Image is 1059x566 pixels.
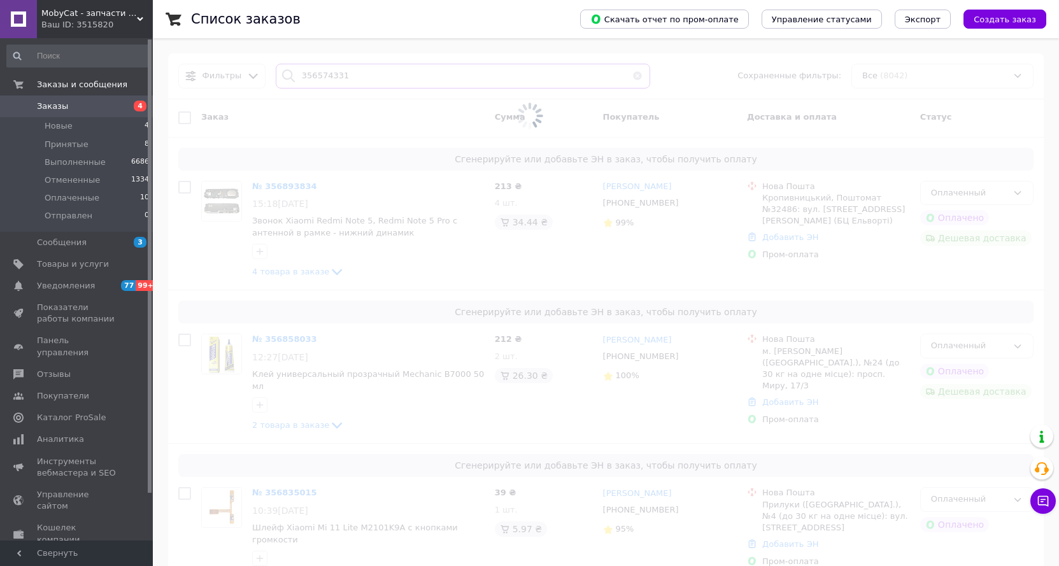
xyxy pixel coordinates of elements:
[45,192,99,204] span: Оплаченные
[145,139,149,150] span: 8
[134,237,146,248] span: 3
[140,192,149,204] span: 10
[121,280,136,291] span: 77
[45,157,106,168] span: Выполненные
[41,19,153,31] div: Ваш ID: 3515820
[895,10,951,29] button: Экспорт
[145,210,149,222] span: 0
[590,13,739,25] span: Скачать отчет по пром-оплате
[37,280,95,292] span: Уведомления
[963,10,1046,29] button: Создать заказ
[37,434,84,445] span: Аналитика
[45,120,73,132] span: Новые
[37,237,87,248] span: Сообщения
[45,210,92,222] span: Отправлен
[37,258,109,270] span: Товары и услуги
[37,79,127,90] span: Заказы и сообщения
[951,14,1046,24] a: Создать заказ
[1030,488,1056,514] button: Чат с покупателем
[131,174,149,186] span: 1334
[37,335,118,358] span: Панель управления
[37,101,68,112] span: Заказы
[762,10,882,29] button: Управление статусами
[37,302,118,325] span: Показатели работы компании
[134,101,146,111] span: 4
[37,522,118,545] span: Кошелек компании
[45,174,100,186] span: Отмененные
[145,120,149,132] span: 4
[974,15,1036,24] span: Создать заказ
[131,157,149,168] span: 6686
[136,280,157,291] span: 99+
[37,369,71,380] span: Отзывы
[772,15,872,24] span: Управление статусами
[905,15,941,24] span: Экспорт
[191,11,301,27] h1: Список заказов
[37,456,118,479] span: Инструменты вебмастера и SEO
[580,10,749,29] button: Скачать отчет по пром-оплате
[41,8,137,19] span: MobyCat - запчасти для мобильных телефонов и планшетов
[37,412,106,423] span: Каталог ProSale
[37,489,118,512] span: Управление сайтом
[45,139,89,150] span: Принятые
[37,390,89,402] span: Покупатели
[6,45,150,67] input: Поиск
